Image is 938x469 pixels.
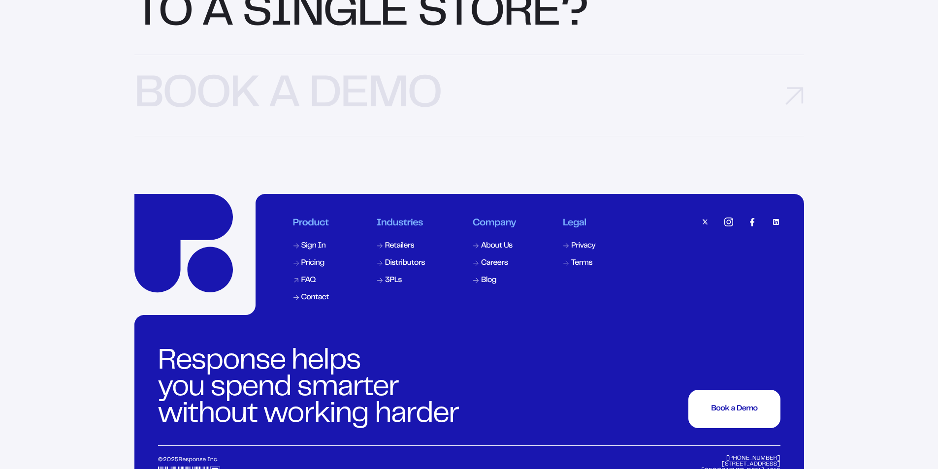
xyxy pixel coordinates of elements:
[385,242,414,250] div: Retailers
[376,257,427,269] a: Distributors
[562,240,597,252] a: Privacy
[701,218,710,226] img: twitter
[473,218,516,229] div: Company
[711,405,757,413] div: Book a Demo
[562,257,597,269] a: Terms
[376,240,427,252] a: Retailers
[134,55,804,137] button: Book a Demo
[292,275,331,286] a: FAQ
[724,218,733,226] img: instagram
[481,277,496,284] div: Blog
[571,242,595,250] div: Privacy
[385,259,425,267] div: Distributors
[301,259,324,267] div: Pricing
[481,259,508,267] div: Careers
[748,218,757,226] img: facebook
[772,218,780,226] img: linkedin
[472,275,517,286] a: Blog
[472,240,517,252] a: About Us
[292,292,331,304] a: Contact
[134,194,233,292] a: Response Home
[301,242,326,250] div: Sign In
[472,257,517,269] a: Careers
[376,275,427,286] a: 3PLs
[563,218,596,229] div: Legal
[293,218,330,229] div: Product
[301,294,329,302] div: Contact
[292,257,331,269] a: Pricing
[377,218,426,229] div: Industries
[385,277,402,284] div: 3PLs
[481,242,513,250] div: About Us
[292,240,331,252] a: Sign In
[688,390,780,428] button: Book a DemoBook a DemoBook a DemoBook a DemoBook a DemoBook a Demo
[158,348,464,428] div: Response helps you spend smarter without working harder
[301,277,316,284] div: FAQ
[571,259,592,267] div: Terms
